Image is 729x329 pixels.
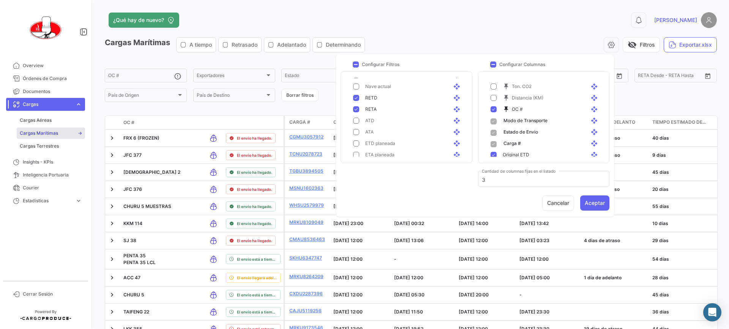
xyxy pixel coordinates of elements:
a: Expand/Collapse Row [108,274,116,282]
span: [DATE] 12:00 [459,275,488,280]
a: MRKU8109049 [289,219,327,226]
div: 9 días [652,152,707,159]
a: Expand/Collapse Row [108,134,116,142]
a: MSNU1602363 [289,185,327,192]
span: [DATE] 12:00 [333,186,363,192]
h3: Cargas Marítimas [105,37,367,52]
a: Insights - KPIs [6,156,85,168]
a: Cargas Terrestres [17,140,85,152]
span: - [394,256,396,262]
div: 10 días [652,220,707,227]
button: ¿Qué hay de nuevo? [109,13,179,28]
span: [DATE] 12:00 [459,256,488,262]
div: Abrir Intercom Messenger [703,303,721,321]
span: Cerrar Sesión [23,291,82,298]
p: PENTA 35 [123,252,201,259]
span: [DATE] 12:00 [459,309,488,315]
span: El envío ha llegado. [237,203,272,209]
span: El envío ha llegado. [237,186,272,192]
p: TAIFENG 22 [123,309,201,315]
span: Documentos [23,88,82,95]
p: PENTA 35 LCL [123,259,201,266]
span: RETD [365,94,377,101]
a: Overview [6,59,85,72]
a: Órdenes de Compra [6,72,85,85]
span: Estado de Envio [503,129,538,135]
span: RETA [365,106,377,113]
span: [DATE] 00:32 [394,220,424,226]
datatable-header-cell: Estado de Envio [223,120,284,126]
button: Open calendar [614,70,625,82]
span: El envío ha llegado. [237,169,272,175]
span: ¿Qué hay de nuevo? [113,16,164,24]
a: Expand/Collapse Row [108,151,116,159]
span: Original ETD [503,151,529,158]
button: Exportar.xlsx [664,37,717,52]
a: Cargas Aéreas [17,115,85,126]
a: Expand/Collapse Row [108,168,116,176]
mat-icon: open_with [591,94,600,101]
span: El envío ha llegado. [237,238,272,244]
p: KKM 114 [123,220,201,227]
p: ACC 47 [123,274,201,281]
span: ETD planeada [365,140,395,147]
button: Borrar filtros [281,89,319,101]
div: 45 días [652,291,707,298]
datatable-header-cell: OC # [120,116,204,129]
div: 40 días [652,135,707,142]
span: [DATE] 12:00 [333,135,363,141]
mat-icon: open_with [591,140,600,147]
span: Modo de Transporte [503,117,548,124]
span: [DATE] 12:00 [333,309,363,315]
mat-icon: open_with [591,117,600,124]
img: 0621d632-ab00-45ba-b411-ac9e9fb3f036.png [27,9,65,47]
span: Estadísticas [23,197,72,204]
input: Hasta [657,74,687,79]
span: Retrasado [232,41,257,49]
span: Overview [23,62,82,69]
span: ETA planeada [365,151,394,158]
p: CHURU 5 [123,291,201,298]
span: OC # [123,119,134,126]
span: Cargas Terrestres [20,143,59,150]
button: A tiempo [177,38,216,52]
span: El envío ha llegado. [237,220,272,227]
span: [DATE] 12:00 [333,238,363,243]
span: [DATE] 23:30 [519,309,549,315]
span: Exportadores [197,74,265,79]
span: Ton. CO2 [503,83,532,90]
span: Estado [285,74,353,79]
span: expand_more [75,101,82,108]
datatable-header-cell: Retraso / Adelanto [581,116,649,129]
mat-icon: open_with [453,151,462,158]
a: Expand/Collapse Row [108,186,116,193]
span: Tiempo estimado de transito [652,119,707,126]
button: Determinando [313,38,364,52]
span: - [519,292,522,298]
button: Adelantado [264,38,310,52]
span: Distancia (KM) [503,94,543,101]
span: [DATE] 03:23 [519,238,549,243]
datatable-header-cell: Modo de Transporte [204,120,223,126]
a: CXDU2287396 [289,290,327,297]
a: Expand/Collapse Row [108,203,116,210]
span: [DATE] 05:30 [394,292,424,298]
p: SJ 38 [123,237,201,244]
mat-icon: open_with [453,117,462,124]
button: visibility_offFiltros [623,37,660,52]
a: CAJU5119256 [289,307,327,314]
p: CHURU 5 MUESTRAS [123,203,201,210]
a: Inteligencia Portuaria [6,168,85,181]
datatable-header-cell: Carga # [285,116,330,129]
span: Carga # [289,119,310,126]
mat-icon: open_with [453,83,462,90]
a: Expand/Collapse Row [108,255,116,263]
p: JFC 376 [123,186,201,193]
mat-icon: open_with [453,106,462,113]
mat-icon: push_pin [503,94,512,101]
div: 29 días [652,237,707,244]
mat-icon: open_with [591,151,600,158]
mat-icon: open_with [453,129,462,135]
a: Cargas Marítimas [17,128,85,139]
p: [DEMOGRAPHIC_DATA] 2 [123,169,201,176]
